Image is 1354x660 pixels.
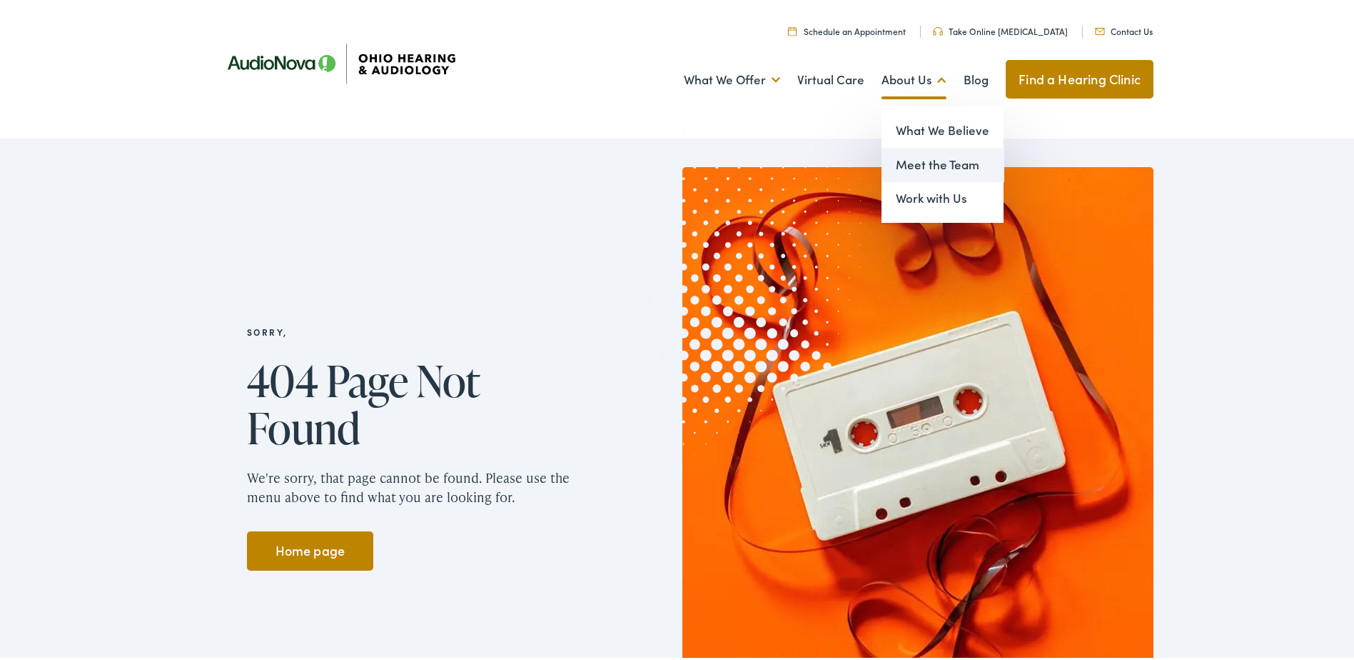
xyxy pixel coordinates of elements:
p: We're sorry, that page cannot be found. Please use the menu above to find what you are looking for. [247,465,590,504]
a: Find a Hearing Clinic [1006,57,1153,96]
a: Virtual Care [797,51,864,104]
img: Headphones icone to schedule online hearing test in Cincinnati, OH [933,24,943,33]
a: Blog [964,51,989,104]
a: What We Believe [881,111,1004,145]
h2: Sorry, [247,324,590,334]
a: Contact Us [1095,22,1153,34]
span: Not [416,354,480,401]
a: Schedule an Appointment [788,22,906,34]
a: Meet the Team [881,145,1004,179]
a: Home page [247,529,373,569]
img: Graphic image with a halftone pattern, contributing to the site's visual design. [517,76,894,464]
img: Calendar Icon to schedule a hearing appointment in Cincinnati, OH [788,24,797,33]
a: Take Online [MEDICAL_DATA] [933,22,1068,34]
span: Page [326,354,408,401]
img: Mail icon representing email contact with Ohio Hearing in Cincinnati, OH [1095,25,1105,32]
a: About Us [881,51,946,104]
span: Found [247,401,360,449]
a: What We Offer [684,51,780,104]
a: Work with Us [881,179,1004,213]
span: 404 [247,354,318,401]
